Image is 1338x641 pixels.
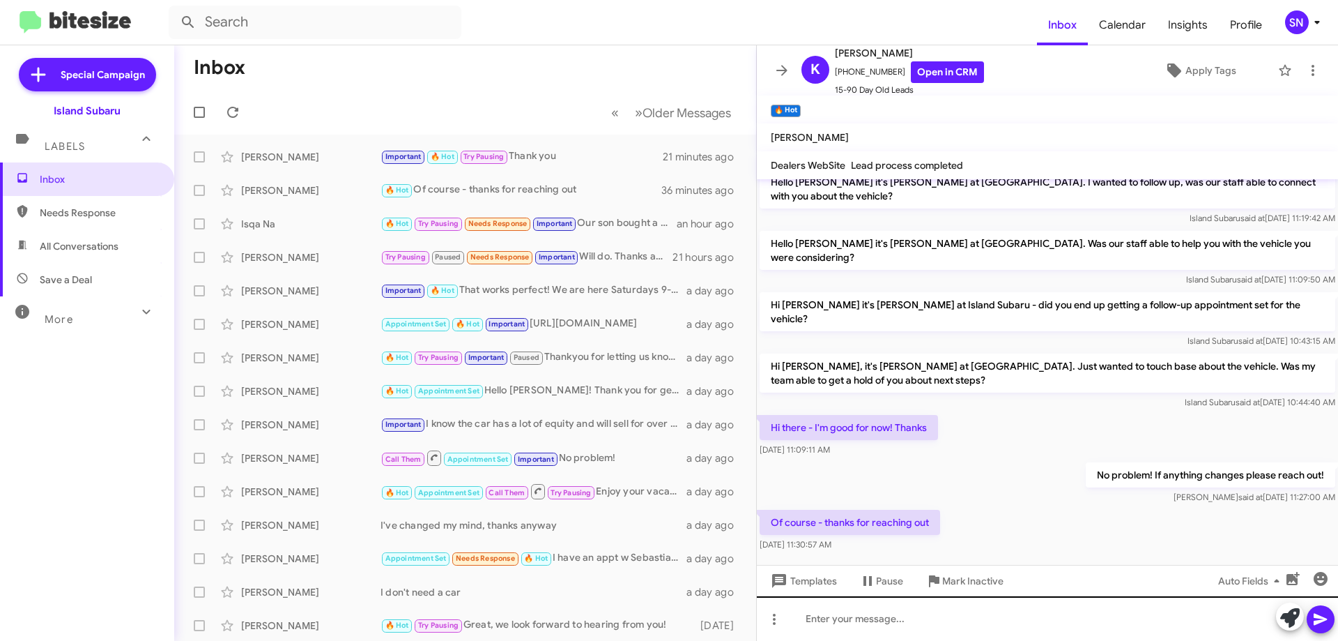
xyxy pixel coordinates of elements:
span: Important [468,353,505,362]
span: Try Pausing [418,353,459,362]
div: [PERSON_NAME] [241,619,380,633]
p: Hello [PERSON_NAME] it's [PERSON_NAME] at [GEOGRAPHIC_DATA]. Was our staff able to help you with ... [760,231,1335,270]
div: [PERSON_NAME] [241,518,380,532]
div: a day ago [686,552,745,566]
div: a day ago [686,451,745,465]
a: Open in CRM [911,61,984,83]
span: Try Pausing [418,621,459,630]
span: 🔥 Hot [385,386,409,395]
div: a day ago [686,317,745,331]
span: Island Subaru [DATE] 11:19:42 AM [1190,213,1335,223]
span: More [45,313,73,326]
span: Paused [514,353,539,362]
button: Mark Inactive [914,568,1015,594]
span: Call Them [489,488,525,497]
span: [DATE] 11:30:57 AM [760,539,831,550]
input: Search [169,6,461,39]
span: Templates [768,568,837,594]
span: Appointment Set [418,488,479,497]
div: I don't need a car [380,585,686,599]
div: [PERSON_NAME] [241,485,380,499]
span: Important [539,252,575,262]
div: [URL][DOMAIN_NAME] [380,316,686,332]
span: 🔥 Hot [385,186,409,195]
span: All Conversations [40,239,118,253]
span: Save a Deal [40,273,92,287]
a: Calendar [1088,5,1157,45]
div: Isqa Na [241,217,380,231]
span: Appointment Set [385,319,447,329]
span: 🔥 Hot [385,353,409,362]
span: Important [385,420,422,429]
span: Needs Response [40,206,158,220]
span: 🔥 Hot [385,219,409,228]
span: Call Them [385,455,422,464]
span: 🔥 Hot [385,488,409,497]
span: 🔥 Hot [431,286,454,295]
div: a day ago [686,585,745,599]
p: Hello [PERSON_NAME] it's [PERSON_NAME] at [GEOGRAPHIC_DATA]. I wanted to follow up, was our staff... [760,169,1335,209]
span: Needs Response [468,219,528,228]
span: [PERSON_NAME] [835,45,984,61]
span: 🔥 Hot [524,554,548,563]
span: said at [1237,274,1261,285]
span: « [611,104,619,121]
a: Inbox [1037,5,1088,45]
div: Will do. Thanks again ! [380,249,672,265]
span: Dealers WebSite [771,159,845,172]
span: Auto Fields [1218,568,1285,594]
span: Island Subaru [DATE] 11:09:50 AM [1186,274,1335,285]
div: [PERSON_NAME] [241,250,380,264]
span: Appointment Set [447,455,509,464]
div: Enjoy your vacation [PERSON_NAME]! We can be back in touch at a more convenient time. [380,483,686,500]
span: Lead process completed [851,159,963,172]
div: I know the car has a lot of equity and will sell for over 30k. So either I have a deal walking in... [380,416,686,432]
div: Island Subaru [54,104,121,118]
span: Apply Tags [1185,58,1236,83]
div: 21 minutes ago [663,150,745,164]
div: [PERSON_NAME] [241,317,380,331]
span: Labels [45,140,85,153]
div: Thankyou for letting us know! Whenever you are ready please feel free to reach out! [380,349,686,365]
div: [PERSON_NAME] [241,150,380,164]
span: Inbox [40,172,158,186]
div: No problem! [380,449,686,467]
span: 🔥 Hot [431,152,454,161]
div: a day ago [686,485,745,499]
p: Hi [PERSON_NAME] it's [PERSON_NAME] at Island Subaru - did you end up getting a follow-up appoint... [760,292,1335,331]
span: said at [1238,335,1263,346]
h1: Inbox [194,56,245,79]
div: an hour ago [677,217,745,231]
span: Try Pausing [418,219,459,228]
span: Mark Inactive [942,568,1003,594]
span: [PHONE_NUMBER] [835,61,984,83]
span: Try Pausing [551,488,591,497]
button: Previous [603,98,627,127]
span: Needs Response [470,252,530,262]
span: [PERSON_NAME] [771,131,849,144]
div: SN [1285,10,1309,34]
div: I have an appt w Sebastian [DATE]. Thank you. [380,550,686,566]
span: 🔥 Hot [456,319,479,329]
span: [DATE] 11:09:11 AM [760,444,830,455]
button: Templates [757,568,848,594]
div: Great, we look forward to hearing from you! [380,617,693,633]
div: [PERSON_NAME] [241,384,380,398]
p: No problem! If anything changes please reach out! [1086,462,1335,488]
button: Next [626,98,739,127]
div: a day ago [686,384,745,398]
span: said at [1236,397,1260,407]
a: Profile [1219,5,1273,45]
span: » [635,104,643,121]
a: Special Campaign [19,58,156,91]
div: I've changed my mind, thanks anyway [380,518,686,532]
span: Appointment Set [385,554,447,563]
div: a day ago [686,351,745,365]
span: said at [1238,492,1263,502]
span: Island Subaru [DATE] 10:43:15 AM [1187,335,1335,346]
nav: Page navigation example [603,98,739,127]
div: 36 minutes ago [661,183,745,197]
div: [PERSON_NAME] [241,451,380,465]
span: Island Subaru [DATE] 10:44:40 AM [1185,397,1335,407]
